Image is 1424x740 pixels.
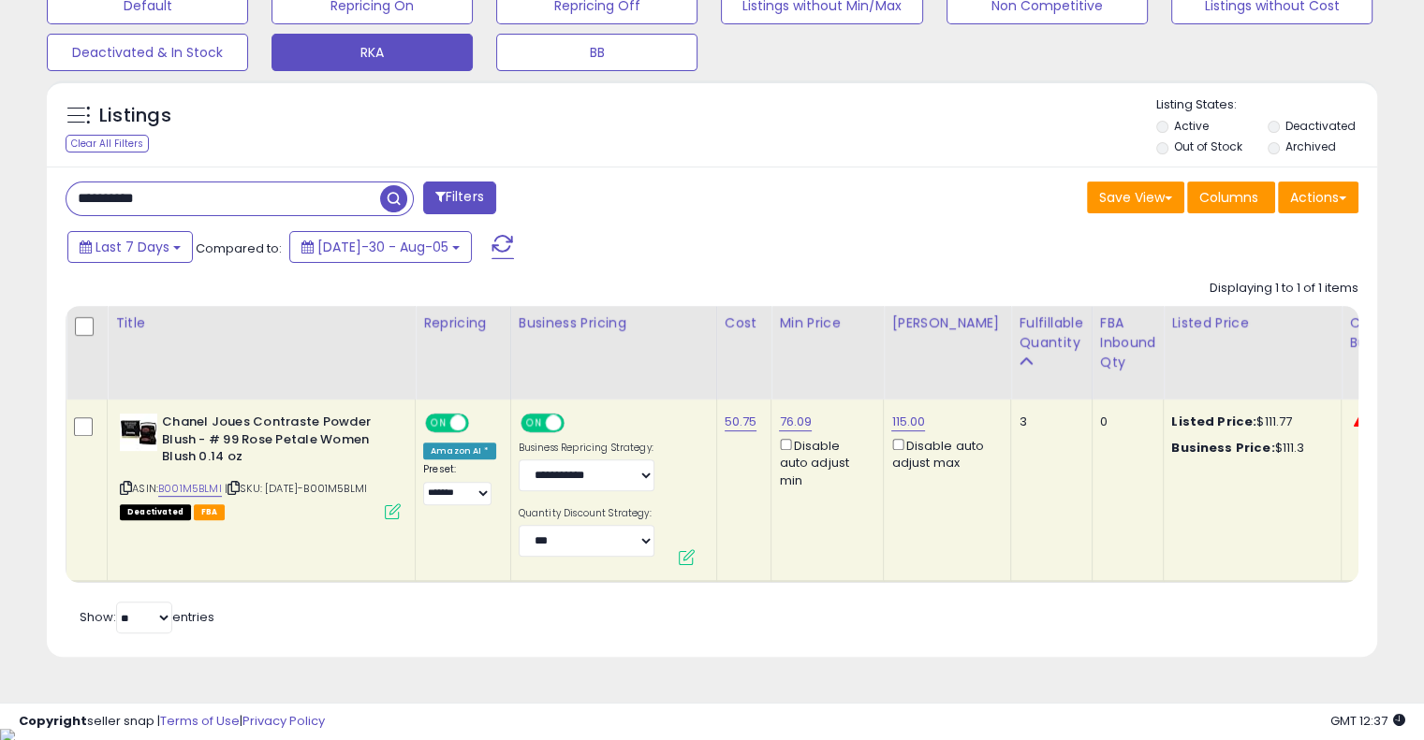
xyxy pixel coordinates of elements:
[779,435,869,489] div: Disable auto adjust min
[317,238,448,256] span: [DATE]-30 - Aug-05
[522,415,546,431] span: ON
[1174,118,1209,134] label: Active
[120,414,157,451] img: 41Ak7jTz4RL._SL40_.jpg
[1199,188,1258,207] span: Columns
[95,238,169,256] span: Last 7 Days
[1171,414,1327,430] div: $111.77
[891,313,1003,333] div: [PERSON_NAME]
[1171,439,1274,457] b: Business Price:
[66,135,149,152] div: Clear All Filters
[1210,280,1358,297] div: Displaying 1 to 1 of 1 items
[1330,712,1405,730] span: 2025-08-14 12:37 GMT
[1171,440,1327,457] div: $111.3
[779,413,812,431] a: 76.09
[160,712,240,730] a: Terms of Use
[423,181,496,214] button: Filters
[891,413,925,431] a: 115.00
[158,481,222,497] a: B001M5BLMI
[196,239,282,257] span: Compared to:
[162,414,389,471] b: Chanel Joues Contraste Powder Blush - # 99 Rose Petale Women Blush 0.14 oz
[725,413,757,431] a: 50.75
[1278,181,1358,213] button: Actions
[1171,313,1333,333] div: Listed Price
[496,34,697,71] button: BB
[19,713,325,731] div: seller snap | |
[19,712,87,730] strong: Copyright
[1156,96,1377,114] p: Listing States:
[891,435,996,472] div: Disable auto adjust max
[427,415,450,431] span: ON
[47,34,248,71] button: Deactivated & In Stock
[242,712,325,730] a: Privacy Policy
[194,504,226,520] span: FBA
[225,481,367,496] span: | SKU: [DATE]-B001M5BLMI
[67,231,193,263] button: Last 7 Days
[1100,414,1150,430] div: 0
[519,442,654,455] label: Business Repricing Strategy:
[423,463,496,505] div: Preset:
[1100,313,1156,372] div: FBA inbound Qty
[1187,181,1275,213] button: Columns
[120,414,401,517] div: ASIN:
[519,507,654,520] label: Quantity Discount Strategy:
[423,443,496,459] div: Amazon AI *
[289,231,472,263] button: [DATE]-30 - Aug-05
[1174,138,1242,154] label: Out of Stock
[120,504,191,520] span: All listings that are unavailable for purchase on Amazon for any reason other than out-of-stock
[272,34,473,71] button: RKA
[1285,118,1355,134] label: Deactivated
[1285,138,1335,154] label: Archived
[1019,313,1083,353] div: Fulfillable Quantity
[1171,413,1256,430] b: Listed Price:
[423,313,503,333] div: Repricing
[561,415,591,431] span: OFF
[1019,414,1077,430] div: 3
[519,313,709,333] div: Business Pricing
[115,313,407,333] div: Title
[466,415,496,431] span: OFF
[725,313,764,333] div: Cost
[1087,181,1184,213] button: Save View
[99,103,171,129] h5: Listings
[779,313,875,333] div: Min Price
[80,608,214,626] span: Show: entries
